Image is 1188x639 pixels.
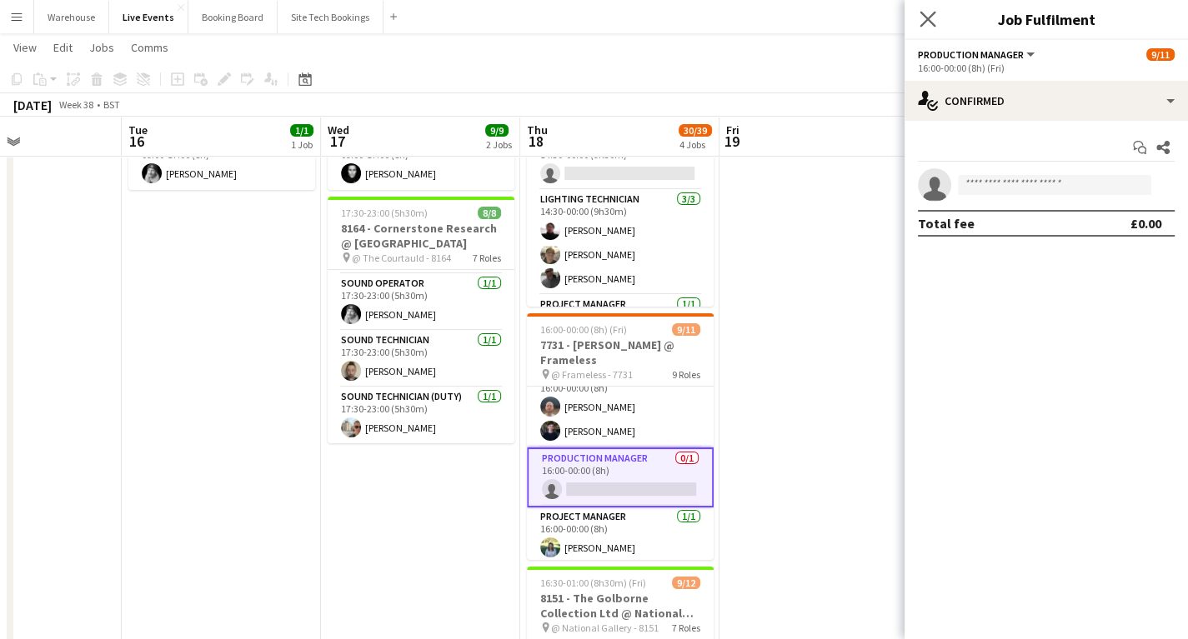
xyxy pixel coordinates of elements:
h3: Job Fulfilment [905,8,1188,30]
span: Production Manager [918,48,1024,61]
button: Production Manager [918,48,1037,61]
button: Site Tech Bookings [278,1,383,33]
div: 16:00-00:00 (8h) (Fri) [918,62,1175,74]
app-card-role: Sound Technician (Duty)1/117:30-23:00 (5h30m)[PERSON_NAME] [328,387,514,444]
span: 7 Roles [473,252,501,264]
div: 4 Jobs [679,138,711,151]
span: Jobs [89,40,114,55]
app-card-role: Project Manager1/116:00-00:00 (8h)[PERSON_NAME] [527,507,714,564]
div: [DATE] [13,97,52,113]
a: Comms [124,37,175,58]
div: BST [103,98,120,111]
app-card-role: Sound Technician1/117:30-23:00 (5h30m)[PERSON_NAME] [328,331,514,387]
span: 7 Roles [672,622,700,634]
app-job-card: 14:30-00:00 (9h30m) (Fri)5/78036 - Spectra Travel England Ltd @ [GEOGRAPHIC_DATA] @ [GEOGRAPHIC_D... [527,60,714,307]
span: 17:30-23:00 (5h30m) [341,207,428,219]
app-card-role: Production Manager0/116:00-00:00 (8h) [527,447,714,507]
span: 16 [126,132,148,151]
div: 2 Jobs [486,138,512,151]
div: £0.00 [1130,215,1161,232]
div: Confirmed [905,81,1188,121]
span: 16:00-00:00 (8h) (Fri) [540,323,627,336]
span: View [13,40,37,55]
span: Comms [131,40,168,55]
span: @ The Courtauld - 8164 [352,252,451,264]
span: 9/11 [672,323,700,336]
h3: 8164 - Cornerstone Research @ [GEOGRAPHIC_DATA] [328,221,514,251]
button: Live Events [109,1,188,33]
span: 1/1 [290,124,313,137]
app-card-role: Sound Operator1/117:30-23:00 (5h30m)[PERSON_NAME] [328,274,514,331]
span: 19 [724,132,739,151]
app-card-role: Sound Operator1/109:00-17:00 (8h)[PERSON_NAME] [128,133,315,190]
app-job-card: 17:30-23:00 (5h30m)8/88164 - Cornerstone Research @ [GEOGRAPHIC_DATA] @ The Courtauld - 81647 Rol... [328,197,514,443]
span: 9 Roles [672,368,700,381]
span: 18 [524,132,548,151]
app-card-role: Project Manager1/1 [527,295,714,352]
span: @ Frameless - 7731 [551,368,633,381]
span: 30/39 [679,124,712,137]
div: Total fee [918,215,975,232]
a: View [7,37,43,58]
button: Booking Board [188,1,278,33]
span: Week 38 [55,98,97,111]
h3: 8151 - The Golborne Collection Ltd @ National Gallery [527,591,714,621]
a: Jobs [83,37,121,58]
app-card-role: Lighting Technician3/314:30-00:00 (9h30m)[PERSON_NAME][PERSON_NAME][PERSON_NAME] [527,190,714,295]
span: Wed [328,122,349,137]
span: Tue [128,122,148,137]
app-card-role: Sound Operator1/109:00-17:00 (8h)[PERSON_NAME] [328,133,514,190]
app-job-card: 16:00-00:00 (8h) (Fri)9/117731 - [PERSON_NAME] @ Frameless @ Frameless - 77319 RolesCrew Chief1/1... [527,313,714,560]
span: Thu [527,122,548,137]
h3: 7731 - [PERSON_NAME] @ Frameless [527,337,714,367]
span: 9/11 [1146,48,1175,61]
a: Edit [47,37,79,58]
button: Warehouse [34,1,109,33]
span: 8/8 [478,207,501,219]
div: 1 Job [291,138,313,151]
span: Fri [726,122,739,137]
span: 9/12 [672,577,700,589]
span: 16:30-01:00 (8h30m) (Fri) [540,577,646,589]
span: 17 [325,132,349,151]
span: Edit [53,40,73,55]
app-card-role: Lighting Technician2/216:00-00:00 (8h)[PERSON_NAME][PERSON_NAME] [527,367,714,447]
span: 9/9 [485,124,509,137]
app-card-role: Crew Chief1I0/114:30-00:00 (9h30m) [527,133,714,190]
span: @ National Gallery - 8151 [551,622,659,634]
